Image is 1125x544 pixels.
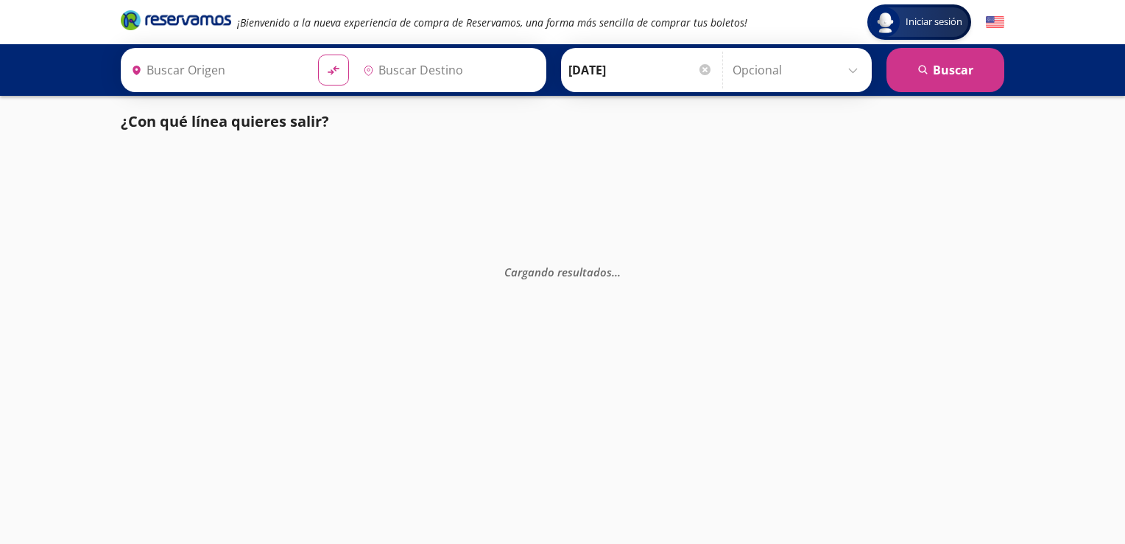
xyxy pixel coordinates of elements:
[504,265,621,279] em: Cargando resultados
[121,111,329,133] p: ¿Con qué línea quieres salir?
[121,9,231,31] i: Brand Logo
[237,15,747,29] em: ¡Bienvenido a la nueva experiencia de compra de Reservamos, una forma más sencilla de comprar tus...
[733,52,864,88] input: Opcional
[357,52,538,88] input: Buscar Destino
[615,265,618,279] span: .
[618,265,621,279] span: .
[125,52,306,88] input: Buscar Origen
[121,9,231,35] a: Brand Logo
[900,15,968,29] span: Iniciar sesión
[886,48,1004,92] button: Buscar
[568,52,713,88] input: Elegir Fecha
[986,13,1004,32] button: English
[612,265,615,279] span: .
